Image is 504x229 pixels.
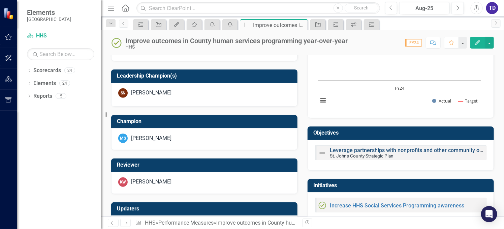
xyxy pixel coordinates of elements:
div: Improve outcomes in County human services programming year-over-year [125,37,348,45]
div: KW [118,177,128,187]
img: Completed [318,201,326,209]
h3: Updaters [117,206,294,212]
div: Aug-25 [402,4,447,12]
img: ClearPoint Strategy [3,8,15,20]
div: MS [118,134,128,143]
div: HHS [125,45,348,50]
img: Not Defined [318,149,326,157]
span: Search [354,5,369,10]
button: Search [345,3,378,13]
div: [PERSON_NAME] [131,135,171,142]
div: 24 [64,68,75,74]
span: FY24 [405,39,422,47]
input: Search ClearPoint... [136,2,380,14]
h3: Reviewer [117,162,294,168]
div: Open Intercom Messenger [481,206,497,222]
a: HHS [27,32,94,40]
div: Improve outcomes in County human services programming year-over-year [216,220,391,226]
button: View chart menu, Chart [318,95,328,105]
div: [PERSON_NAME] [131,178,171,186]
div: [PERSON_NAME] [131,89,171,97]
input: Search Below... [27,48,94,60]
a: Elements [33,80,56,87]
h3: Champion [117,118,294,124]
button: TD [486,2,498,14]
span: Elements [27,8,71,17]
div: 5 [56,93,66,99]
h3: Leadership Champion(s) [117,73,294,79]
h3: Initiatives [313,182,491,189]
a: Scorecards [33,67,61,75]
h3: Objectives [313,130,491,136]
a: HHS [145,220,156,226]
div: Improve outcomes in County human services programming year-over-year [253,21,306,29]
img: Completed [111,37,122,48]
a: Reports [33,92,52,100]
button: Aug-25 [399,2,450,14]
button: Show Actual [432,98,451,104]
a: Increase HHS Social Services Programming awareness [330,202,464,209]
div: 24 [59,81,70,86]
svg: Interactive chart [315,10,484,111]
small: St. Johns County Strategic Plan [330,153,393,159]
small: [GEOGRAPHIC_DATA] [27,17,71,22]
button: Show Target [459,98,478,104]
div: Chart. Highcharts interactive chart. [315,10,487,111]
div: » » [135,219,297,227]
div: SN [118,88,128,98]
a: Performance Measures [158,220,214,226]
text: FY24 [395,85,405,91]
